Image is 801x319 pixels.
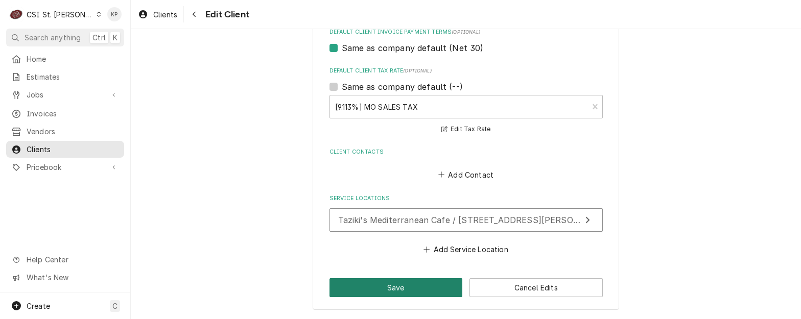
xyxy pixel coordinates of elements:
[6,123,124,140] a: Vendors
[469,278,603,297] button: Cancel Edits
[329,278,603,297] div: Button Group
[107,7,122,21] div: KP
[27,126,119,137] span: Vendors
[6,29,124,46] button: Search anythingCtrlK
[27,9,93,20] div: CSI St. [PERSON_NAME]
[422,242,510,257] button: Add Service Location
[329,278,603,297] div: Button Group Row
[25,32,81,43] span: Search anything
[107,7,122,21] div: Kym Parson's Avatar
[9,7,23,21] div: CSI St. Louis's Avatar
[329,28,603,54] div: Default Client Invoice Payment Terms
[6,251,124,268] a: Go to Help Center
[6,105,124,122] a: Invoices
[27,71,119,82] span: Estimates
[6,51,124,67] a: Home
[134,6,181,23] a: Clients
[27,272,118,283] span: What's New
[440,123,492,136] button: Edit Tax Rate
[452,29,480,35] span: (optional)
[403,68,432,73] span: (optional)
[153,9,177,20] span: Clients
[27,302,50,310] span: Create
[113,32,117,43] span: K
[6,159,124,176] a: Go to Pricebook
[27,89,104,100] span: Jobs
[112,301,117,311] span: C
[329,194,603,203] label: Service Locations
[6,141,124,158] a: Clients
[338,215,612,225] span: Taziki's Mediterranean Cafe / [STREET_ADDRESS][PERSON_NAME]
[186,6,202,22] button: Navigate back
[6,68,124,85] a: Estimates
[92,32,106,43] span: Ctrl
[329,278,463,297] button: Save
[329,208,603,232] button: Update Service Location
[9,7,23,21] div: C
[329,148,603,182] div: Client Contacts
[329,28,603,36] label: Default Client Invoice Payment Terms
[202,8,249,21] span: Edit Client
[27,254,118,265] span: Help Center
[329,67,603,136] div: Default Client Tax Rate
[27,162,104,173] span: Pricebook
[329,194,603,257] div: Service Locations
[342,42,484,54] label: Same as company default (Net 30)
[27,144,119,155] span: Clients
[6,86,124,103] a: Go to Jobs
[27,54,119,64] span: Home
[342,81,463,93] label: Same as company default (--)
[436,167,495,182] button: Add Contact
[6,269,124,286] a: Go to What's New
[27,108,119,119] span: Invoices
[329,148,603,156] label: Client Contacts
[329,67,603,75] label: Default Client Tax Rate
